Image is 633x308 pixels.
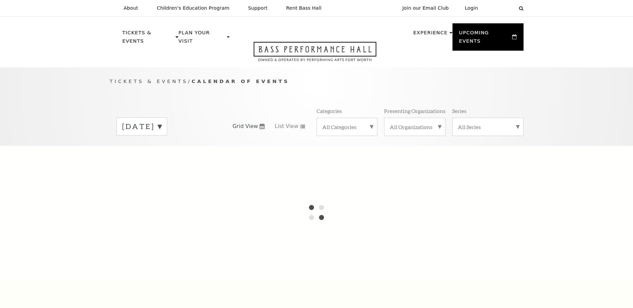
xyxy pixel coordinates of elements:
[275,123,298,130] span: List View
[459,29,511,49] p: Upcoming Events
[452,107,466,114] p: Series
[233,123,258,130] span: Grid View
[248,5,268,11] p: Support
[122,121,162,132] label: [DATE]
[179,29,225,49] p: Plan Your Visit
[384,107,445,114] p: Presenting Organizations
[122,29,174,49] p: Tickets & Events
[458,123,518,130] label: All Series
[192,78,289,84] span: Calendar of Events
[413,29,447,41] p: Experience
[124,5,138,11] p: About
[110,78,188,84] span: Tickets & Events
[110,77,524,86] p: /
[489,5,513,11] select: Select:
[157,5,230,11] p: Children's Education Program
[390,123,440,130] label: All Organizations
[286,5,322,11] p: Rent Bass Hall
[317,107,342,114] p: Categories
[322,123,372,130] label: All Categories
